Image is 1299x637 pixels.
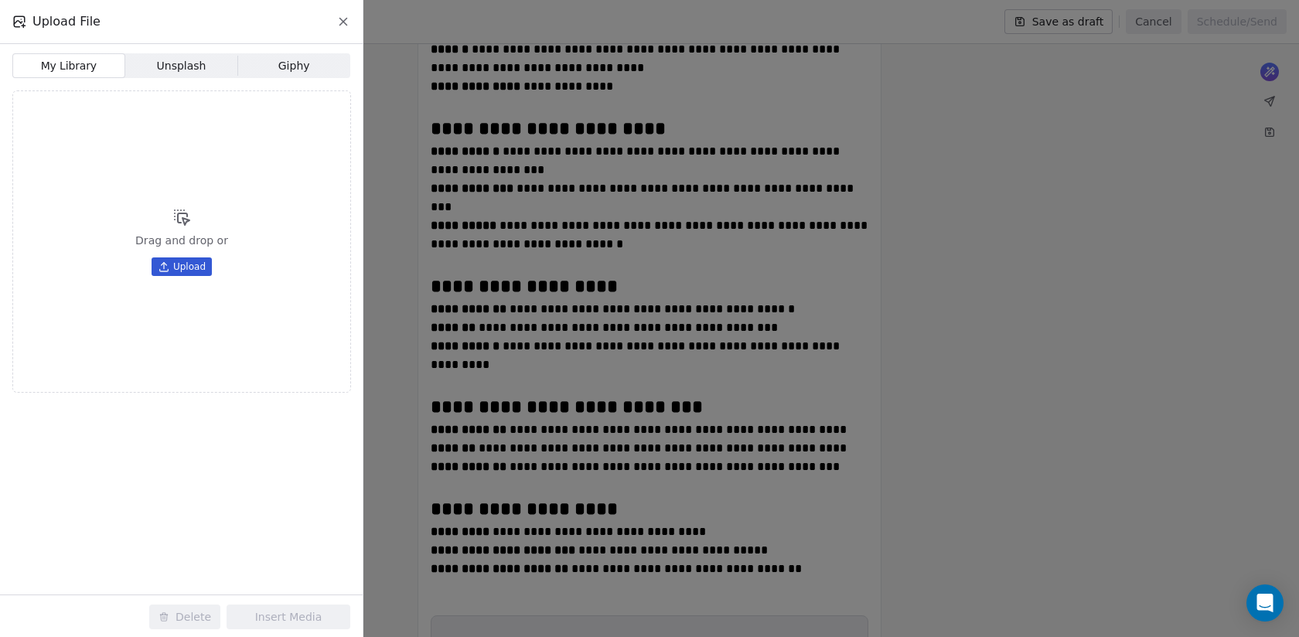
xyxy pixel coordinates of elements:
[157,58,206,74] span: Unsplash
[278,58,310,74] span: Giphy
[1246,584,1284,622] div: Open Intercom Messenger
[32,12,101,31] span: Upload File
[149,605,220,629] button: Delete
[227,605,350,629] button: Insert Media
[173,261,206,273] span: Upload
[152,257,212,276] button: Upload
